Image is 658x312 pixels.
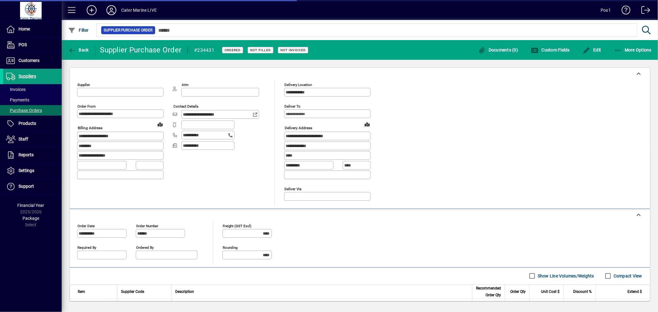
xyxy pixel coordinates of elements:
[68,28,89,33] span: Filter
[284,187,301,191] mat-label: Deliver via
[223,224,251,228] mat-label: Freight (GST excl)
[19,121,36,126] span: Products
[77,224,95,228] mat-label: Order date
[175,288,194,295] span: Description
[3,105,62,116] a: Purchase Orders
[121,288,144,295] span: Supplier Code
[100,45,182,55] div: Supplier Purchase Order
[78,288,85,295] span: Item
[478,47,518,52] span: Documents (0)
[510,288,526,295] span: Order Qty
[121,5,157,15] div: Cater Marine LIVE
[472,299,505,311] td: 6.0000
[182,83,188,87] mat-label: Attn
[613,44,653,55] button: More Options
[612,273,642,279] label: Compact View
[581,44,603,55] button: Edit
[280,48,306,52] span: Not Invoiced
[614,47,652,52] span: More Options
[3,95,62,105] a: Payments
[477,44,520,55] button: Documents (0)
[19,137,28,142] span: Staff
[536,273,594,279] label: Show Line Volumes/Weights
[541,288,560,295] span: Unit Cost $
[136,245,154,249] mat-label: Ordered by
[136,224,158,228] mat-label: Order number
[67,44,90,55] button: Back
[563,299,595,311] td: 0.00
[529,299,563,311] td: 47.9500
[362,119,372,129] a: View on map
[23,216,39,221] span: Package
[595,299,650,311] td: 95.90
[476,285,501,298] span: Recommended Order Qty
[529,44,571,55] button: Custom Fields
[6,97,29,102] span: Payments
[3,179,62,194] a: Support
[19,42,27,47] span: POS
[68,47,89,52] span: Back
[3,22,62,37] a: Home
[531,47,570,52] span: Custom Fields
[18,203,44,208] span: Financial Year
[3,163,62,179] a: Settings
[19,74,36,79] span: Suppliers
[77,245,96,249] mat-label: Required by
[505,299,529,311] td: 2.0000
[19,58,39,63] span: Customers
[225,48,241,52] span: Ordered
[617,1,631,21] a: Knowledge Base
[6,87,26,92] span: Invoices
[19,27,30,31] span: Home
[6,108,42,113] span: Purchase Orders
[3,147,62,163] a: Reports
[19,168,34,173] span: Settings
[3,116,62,131] a: Products
[284,83,312,87] mat-label: Delivery Location
[250,48,271,52] span: Not Filled
[601,5,611,15] div: Pos1
[19,152,34,157] span: Reports
[194,45,214,55] div: #234431
[3,37,62,53] a: POS
[67,25,90,36] button: Filter
[117,299,171,311] td: PRBSI-11W
[627,288,642,295] span: Extend $
[19,184,34,189] span: Support
[104,27,153,33] span: Supplier Purchase Order
[101,5,121,16] button: Profile
[3,132,62,147] a: Staff
[82,5,101,16] button: Add
[637,1,650,21] a: Logout
[155,119,165,129] a: View on map
[284,104,300,109] mat-label: Deliver To
[3,84,62,95] a: Invoices
[223,245,238,249] mat-label: Rounding
[77,104,96,109] mat-label: Order from
[77,83,90,87] mat-label: Supplier
[583,47,601,52] span: Edit
[62,44,96,55] app-page-header-button: Back
[573,288,592,295] span: Discount %
[3,53,62,68] a: Customers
